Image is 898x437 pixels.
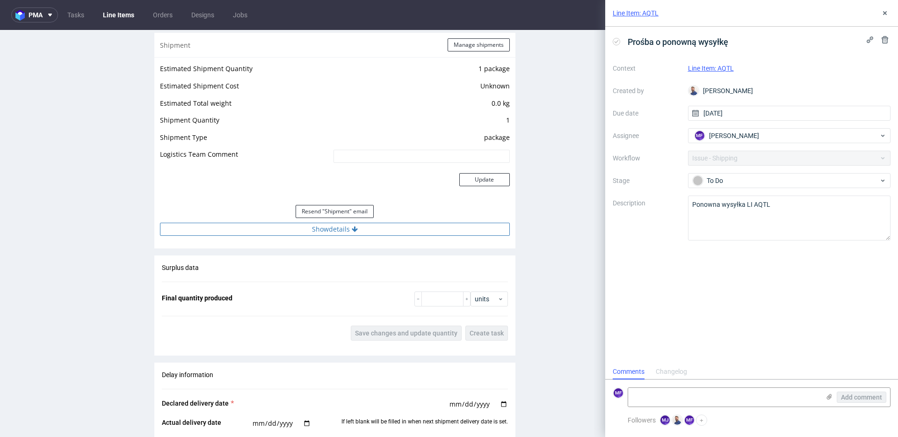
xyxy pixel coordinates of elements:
a: Line Item: AQTL [613,8,659,18]
span: Declared delivery date [162,370,229,377]
td: Estimated Total weight [160,68,331,85]
td: 0.0 kg [331,68,510,85]
label: Due date [613,108,681,119]
img: logo [15,10,29,21]
figcaption: MF [685,415,694,425]
label: Workflow [613,153,681,164]
a: Tasks [62,7,90,22]
span: If left blank will be filled in when next shipment delivery date is set. [341,388,508,400]
figcaption: MF [614,388,623,398]
td: 1 package [331,33,510,51]
div: Changelog [656,364,687,379]
div: To Do [693,175,879,186]
a: Orders [147,7,178,22]
td: Unknown [331,51,510,68]
span: Delay information [162,341,213,349]
img: Michał Rachański [689,86,698,95]
div: Comments [613,364,645,379]
img: Michał Rachański [673,415,682,425]
button: Manage shipments [448,8,510,22]
figcaption: MF [695,131,704,140]
textarea: Ponowna wysyłka LI AQTL [688,196,891,240]
span: Prośba o ponowną wysyłkę [624,34,732,50]
figcaption: MJ [660,415,670,425]
span: [PERSON_NAME] [709,131,759,140]
label: Context [613,63,681,74]
label: Assignee [613,130,681,141]
button: Update [459,143,510,156]
span: Final quantity produced [162,264,232,272]
label: Stage [613,175,681,186]
label: Description [613,197,681,239]
button: pma [11,7,58,22]
button: Showdetails [160,193,510,206]
td: Shipment Type [160,102,331,119]
td: Shipment Quantity [160,85,331,102]
span: Surplus data [162,234,199,241]
button: + [696,415,707,426]
td: Estimated Shipment Quantity [160,33,331,51]
span: Actual delivery date [162,389,221,396]
a: Designs [186,7,220,22]
div: Shipment [154,3,515,27]
td: Logistics Team Comment [160,119,331,140]
button: Resend "Shipment" email [296,175,374,188]
div: [PERSON_NAME] [688,83,891,98]
td: Estimated Shipment Cost [160,51,331,68]
label: Created by [613,85,681,96]
span: units [475,264,498,274]
a: Line Item: AQTL [688,65,734,72]
a: Line Items [97,7,140,22]
td: package [331,102,510,119]
a: Jobs [227,7,253,22]
td: 1 [331,85,510,102]
span: Followers [628,416,656,424]
span: pma [29,12,43,18]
